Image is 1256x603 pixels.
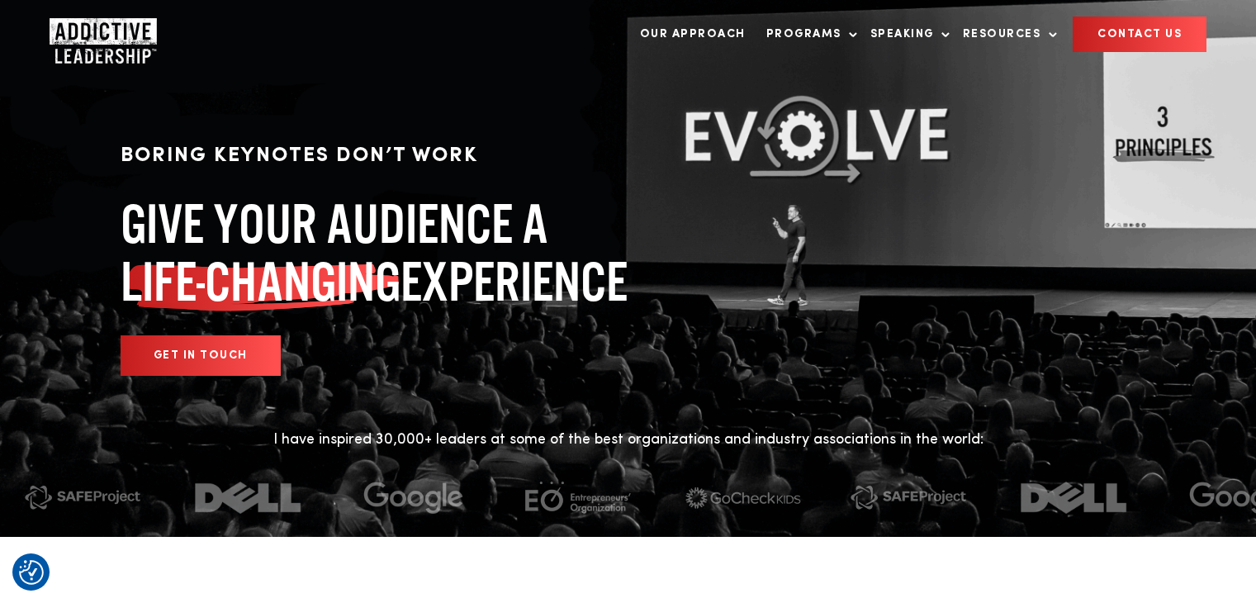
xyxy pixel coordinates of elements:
a: Speaking [862,17,950,51]
h1: GIVE YOUR AUDIENCE A EXPERIENCE [121,195,707,311]
img: Revisit consent button [19,560,44,585]
button: Consent Preferences [19,560,44,585]
a: Resources [955,17,1058,51]
p: BORING KEYNOTES DON’T WORK [121,140,707,172]
a: CONTACT US [1073,17,1206,52]
a: Our Approach [632,17,754,51]
a: GET IN TOUCH [121,335,281,376]
a: Programs [758,17,858,51]
span: LIFE-CHANGING [121,253,400,311]
a: Home [50,18,149,51]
